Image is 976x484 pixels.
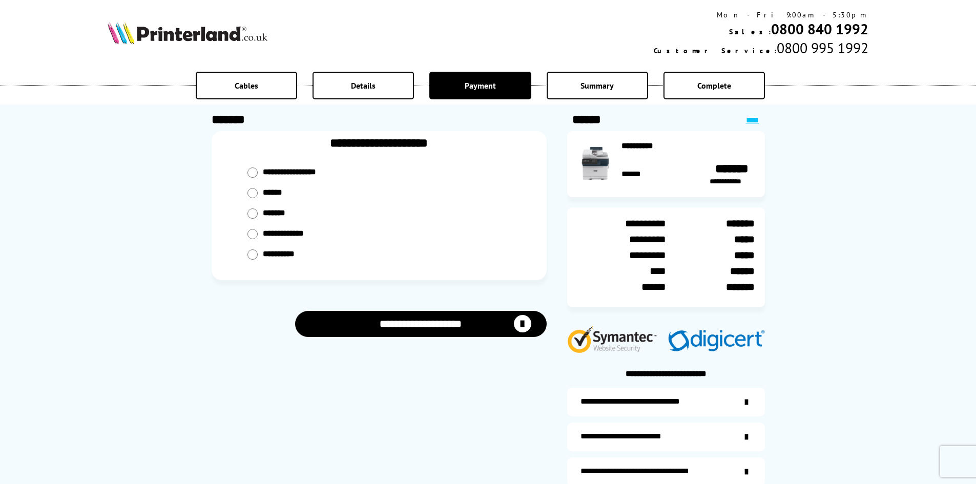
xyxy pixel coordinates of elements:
[729,27,771,36] span: Sales:
[567,388,765,416] a: additional-ink
[235,80,258,91] span: Cables
[777,38,868,57] span: 0800 995 1992
[580,80,614,91] span: Summary
[108,22,267,44] img: Printerland Logo
[567,423,765,451] a: items-arrive
[654,10,868,19] div: Mon - Fri 9:00am - 5:30pm
[351,80,376,91] span: Details
[771,19,868,38] a: 0800 840 1992
[465,80,496,91] span: Payment
[654,46,777,55] span: Customer Service:
[697,80,731,91] span: Complete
